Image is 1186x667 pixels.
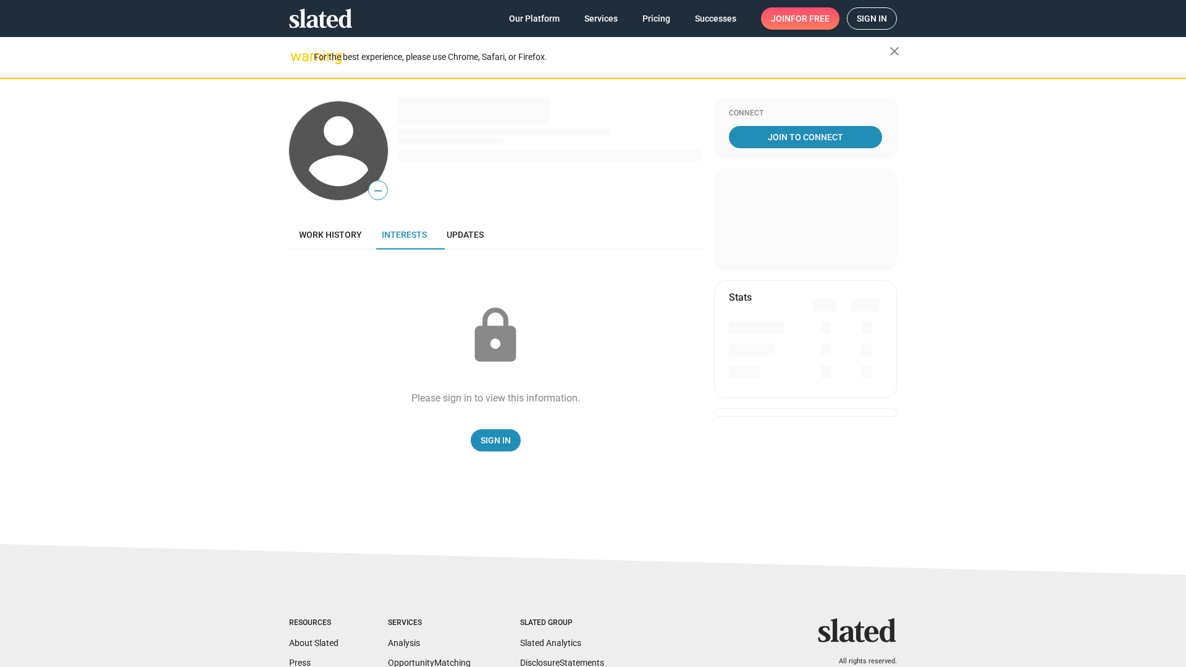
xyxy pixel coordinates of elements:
[437,220,494,250] a: Updates
[289,638,339,648] a: About Slated
[388,638,420,648] a: Analysis
[499,7,570,30] a: Our Platform
[314,49,889,65] div: For the best experience, please use Chrome, Safari, or Firefox.
[731,126,880,148] span: Join To Connect
[520,618,604,628] div: Slated Group
[388,618,471,628] div: Services
[633,7,680,30] a: Pricing
[411,392,580,405] div: Please sign in to view this information.
[685,7,746,30] a: Successes
[791,7,830,30] span: for free
[509,7,560,30] span: Our Platform
[289,618,339,628] div: Resources
[642,7,670,30] span: Pricing
[847,7,897,30] a: Sign in
[857,8,887,29] span: Sign in
[729,126,882,148] a: Join To Connect
[695,7,736,30] span: Successes
[369,183,387,199] span: —
[887,44,902,59] mat-icon: close
[481,429,511,451] span: Sign In
[520,638,581,648] a: Slated Analytics
[447,230,484,240] span: Updates
[771,7,830,30] span: Join
[729,109,882,119] div: Connect
[372,220,437,250] a: Interests
[465,305,526,367] mat-icon: lock
[584,7,618,30] span: Services
[299,230,362,240] span: Work history
[290,49,305,64] mat-icon: warning
[729,291,752,304] mat-card-title: Stats
[574,7,628,30] a: Services
[382,230,427,240] span: Interests
[289,220,372,250] a: Work history
[761,7,839,30] a: Joinfor free
[471,429,521,451] a: Sign In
